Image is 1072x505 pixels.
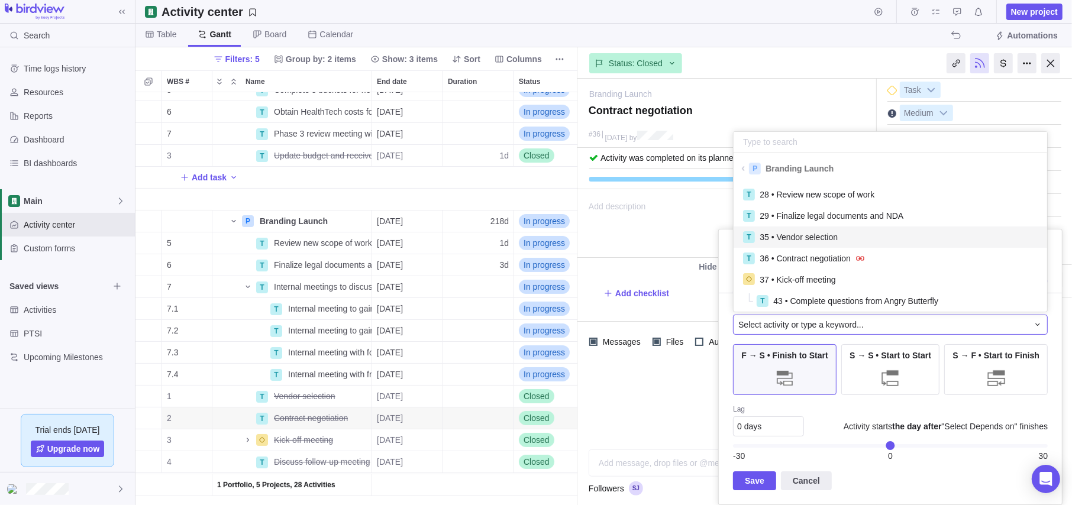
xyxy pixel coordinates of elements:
[743,252,755,264] div: T
[760,189,874,200] span: 28 • Review new scope of work
[743,231,755,243] div: T
[734,184,1047,205] div: 28 • Review new scope of work
[760,252,851,264] span: 36 • Contract negotiation
[734,132,1047,153] input: Type to search
[760,210,903,222] span: 29 • Finalize legal documents and NDA
[734,290,1047,312] div: 43 • Complete questions from Angry Butterfly
[743,210,755,222] div: T
[734,226,1047,248] div: 35 • Vendor selection
[743,189,755,200] div: T
[773,295,938,307] span: 43 • Complete questions from Angry Butterfly
[766,163,834,174] span: Branding Launch
[757,295,769,307] div: T
[749,163,761,174] div: P
[734,248,1047,269] div: 36 • Contract negotiation
[734,269,1047,290] div: 37 • Kick-off meeting
[760,231,838,243] span: 35 • Vendor selection
[734,179,1047,312] div: grid
[734,205,1047,226] div: 29 • Finalize legal documents and NDA
[760,274,835,286] span: 37 • Kick-off meeting
[738,319,864,331] span: Select activity or type a keyword...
